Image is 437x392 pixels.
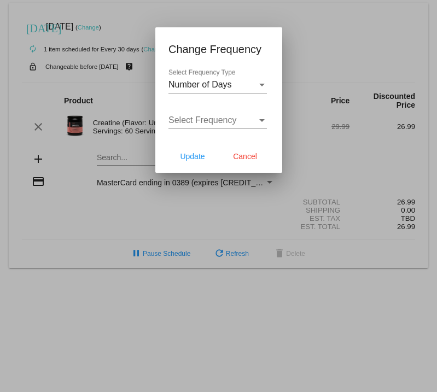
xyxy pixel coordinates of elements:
span: Number of Days [168,80,232,89]
span: Update [180,152,205,161]
button: Cancel [221,147,269,166]
span: Cancel [233,152,257,161]
mat-select: Select Frequency Type [168,80,267,90]
mat-select: Select Frequency [168,115,267,125]
h1: Change Frequency [168,40,269,58]
button: Update [168,147,217,166]
span: Select Frequency [168,115,237,125]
